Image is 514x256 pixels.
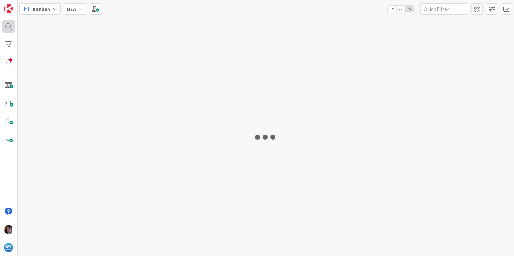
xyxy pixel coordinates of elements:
span: 3x [405,6,413,12]
img: TC [4,225,13,234]
img: Visit kanbanzone.com [4,4,13,13]
input: Quick Filter... [420,3,468,15]
span: 2x [396,6,405,12]
span: Kanban [33,5,50,13]
b: OEA [67,6,76,12]
img: avatar [4,243,13,252]
span: 1x [388,6,396,12]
